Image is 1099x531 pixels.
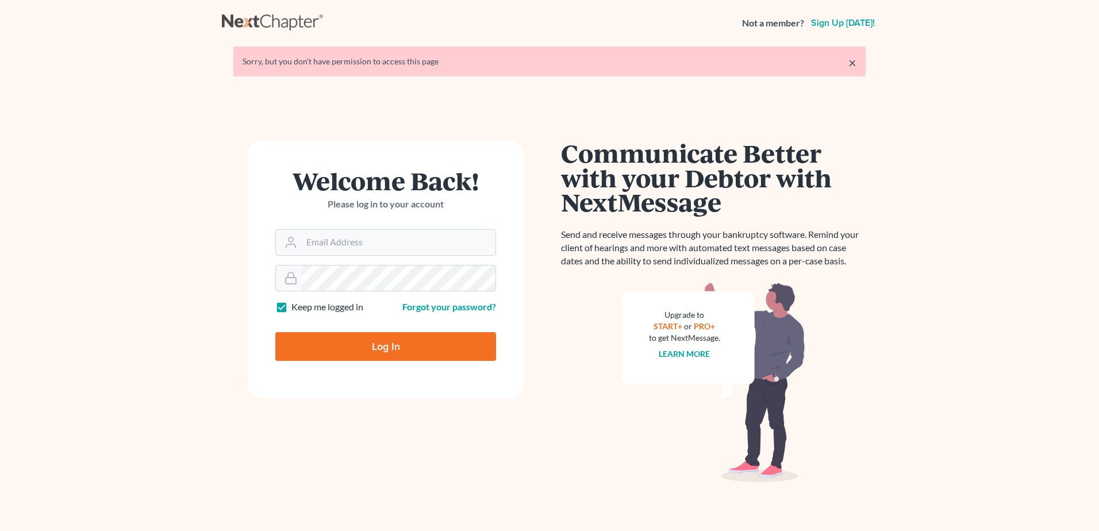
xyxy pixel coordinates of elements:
[659,349,710,359] a: Learn more
[561,228,866,268] p: Send and receive messages through your bankruptcy software. Remind your client of hearings and mo...
[649,309,720,321] div: Upgrade to
[302,230,495,255] input: Email Address
[649,332,720,344] div: to get NextMessage.
[291,301,363,314] label: Keep me logged in
[402,301,496,312] a: Forgot your password?
[243,56,856,67] div: Sorry, but you don't have permission to access this page
[561,141,866,214] h1: Communicate Better with your Debtor with NextMessage
[275,332,496,361] input: Log In
[848,56,856,70] a: ×
[694,321,716,331] a: PRO+
[685,321,693,331] span: or
[742,17,804,30] strong: Not a member?
[275,198,496,211] p: Please log in to your account
[654,321,683,331] a: START+
[275,168,496,193] h1: Welcome Back!
[809,18,877,28] a: Sign up [DATE]!
[621,282,805,483] img: nextmessage_bg-59042aed3d76b12b5cd301f8e5b87938c9018125f34e5fa2b7a6b67550977c72.svg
